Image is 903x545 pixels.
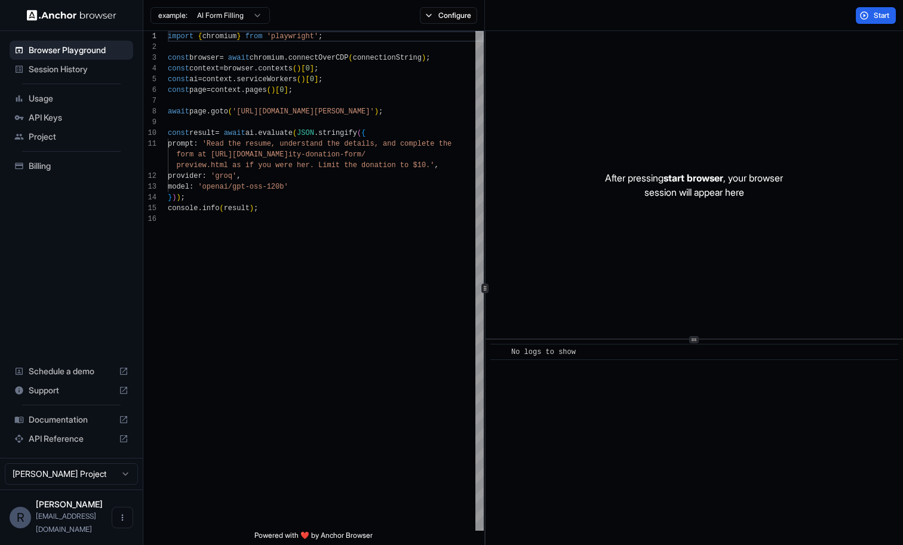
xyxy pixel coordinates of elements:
[189,129,215,137] span: result
[10,429,133,448] div: API Reference
[172,193,176,202] span: )
[314,129,318,137] span: .
[279,86,284,94] span: 0
[301,75,305,84] span: )
[10,156,133,175] div: Billing
[258,129,293,137] span: evaluate
[219,54,223,62] span: =
[236,32,241,41] span: }
[245,129,254,137] span: ai
[211,172,236,180] span: 'groq'
[284,86,288,94] span: ]
[318,75,322,84] span: ;
[207,107,211,116] span: .
[143,171,156,181] div: 12
[143,42,156,53] div: 2
[143,85,156,96] div: 6
[219,64,223,73] span: =
[143,138,156,149] div: 11
[288,150,366,159] span: ity-donation-form/
[232,107,374,116] span: '[URL][DOMAIN_NAME][PERSON_NAME]'
[143,192,156,203] div: 14
[422,54,426,62] span: )
[426,54,430,62] span: ;
[318,129,357,137] span: stringify
[168,54,189,62] span: const
[305,64,309,73] span: 0
[143,31,156,42] div: 1
[202,204,220,213] span: info
[181,193,185,202] span: ;
[29,131,128,143] span: Project
[211,86,241,94] span: context
[254,531,373,545] span: Powered with ❤️ by Anchor Browser
[357,129,361,137] span: (
[288,54,349,62] span: connectOverCDP
[168,75,189,84] span: const
[168,183,189,191] span: model
[176,150,288,159] span: form at [URL][DOMAIN_NAME]
[293,129,297,137] span: (
[168,129,189,137] span: const
[168,172,202,180] span: provider
[29,112,128,124] span: API Keys
[215,129,219,137] span: =
[288,86,293,94] span: ;
[353,54,422,62] span: connectionString
[10,108,133,127] div: API Keys
[228,107,232,116] span: (
[168,32,193,41] span: import
[224,129,245,137] span: await
[29,433,114,445] span: API Reference
[189,107,207,116] span: page
[496,346,502,358] span: ​
[349,54,353,62] span: (
[10,410,133,429] div: Documentation
[236,75,297,84] span: serviceWorkers
[143,74,156,85] div: 5
[189,75,198,84] span: ai
[361,129,365,137] span: {
[27,10,116,21] img: Anchor Logo
[198,183,288,191] span: 'openai/gpt-oss-120b'
[297,75,301,84] span: (
[10,381,133,400] div: Support
[219,204,223,213] span: (
[379,107,383,116] span: ;
[254,204,258,213] span: ;
[305,75,309,84] span: [
[10,127,133,146] div: Project
[310,75,314,84] span: 0
[29,365,114,377] span: Schedule a demo
[189,183,193,191] span: :
[143,128,156,138] div: 10
[189,54,219,62] span: browser
[211,107,228,116] span: goto
[245,32,263,41] span: from
[176,161,391,170] span: preview.html as if you were her. Limit the donatio
[10,41,133,60] div: Browser Playground
[856,7,896,24] button: Start
[224,64,254,73] span: browser
[310,64,314,73] span: ]
[158,11,188,20] span: example:
[202,32,237,41] span: chromium
[29,93,128,104] span: Usage
[143,214,156,224] div: 16
[168,86,189,94] span: const
[168,140,193,148] span: prompt
[267,32,318,41] span: 'playwright'
[143,106,156,117] div: 8
[189,86,207,94] span: page
[193,140,198,148] span: :
[202,172,207,180] span: :
[202,75,232,84] span: context
[250,204,254,213] span: )
[301,64,305,73] span: [
[168,193,172,202] span: }
[293,64,297,73] span: (
[245,86,267,94] span: pages
[232,75,236,84] span: .
[36,499,103,509] span: Robert Farlow
[236,172,241,180] span: ,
